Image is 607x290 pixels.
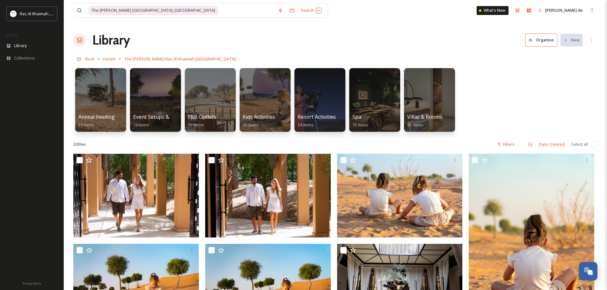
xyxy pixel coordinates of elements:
[124,55,236,63] a: The [PERSON_NAME] Ras Al Khaimah [GEOGRAPHIC_DATA]
[23,281,41,286] span: Privacy Policy
[14,43,27,49] span: Library
[20,11,110,17] span: Ras Al Khaimah Tourism Development Authority
[477,6,509,15] a: What's New
[14,55,35,61] span: Collections
[6,33,18,38] span: MEDIA
[133,113,188,120] span: Event Setups & Venues
[579,262,597,280] button: Open Chat
[188,122,204,128] span: 30 items
[188,114,216,128] a: F&B Outlets30 items
[85,56,95,62] span: Root
[133,114,188,128] a: Event Setups & Venues19 items
[560,34,583,46] button: New
[298,113,336,120] span: Resort Activities
[407,114,442,128] a: Villas & Rooms65 items
[78,113,152,120] span: Animal Feeding & Nature Drive
[243,122,259,128] span: 22 items
[525,33,557,46] button: Organise
[133,122,149,128] span: 19 items
[103,56,116,62] span: Hotels
[337,154,463,237] img: Ritz Carlton Ras Al Khaimah Al Wadi -BD Desert Shoot.jpg
[298,4,325,17] div: Search
[352,113,361,120] span: Spa
[525,33,560,46] a: Organise
[352,122,368,128] span: 15 items
[545,7,583,13] span: [PERSON_NAME] de
[407,122,423,128] span: 65 items
[92,31,130,50] a: Library
[535,4,586,17] a: [PERSON_NAME] de
[494,138,518,151] div: Filters
[205,154,331,237] img: Ritz Carlton Ras Al Khaimah Al Wadi -BD Desert Shoot.jpg
[298,114,336,128] a: Resort Activities24 items
[352,114,368,128] a: Spa15 items
[23,279,41,287] a: Privacy Policy
[73,154,199,237] img: Ritz Carlton Ras Al Khaimah Al Wadi -BD Desert Shoot.jpg
[85,55,95,63] a: Root
[243,114,275,128] a: Kids Activities22 items
[73,141,86,147] span: 33 file s
[536,138,568,151] div: Date Created
[103,55,116,63] a: Hotels
[571,141,588,147] span: Select all
[10,11,17,17] img: Logo_RAKTDA_RGB-01.png
[298,122,314,128] span: 24 items
[188,113,216,120] span: F&B Outlets
[88,6,218,15] span: The [PERSON_NAME] [GEOGRAPHIC_DATA], [GEOGRAPHIC_DATA]
[78,122,94,128] span: 59 items
[243,113,275,120] span: Kids Activities
[407,113,442,120] span: Villas & Rooms
[124,56,236,62] span: The [PERSON_NAME] Ras Al Khaimah [GEOGRAPHIC_DATA]
[78,114,152,128] a: Animal Feeding & Nature Drive59 items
